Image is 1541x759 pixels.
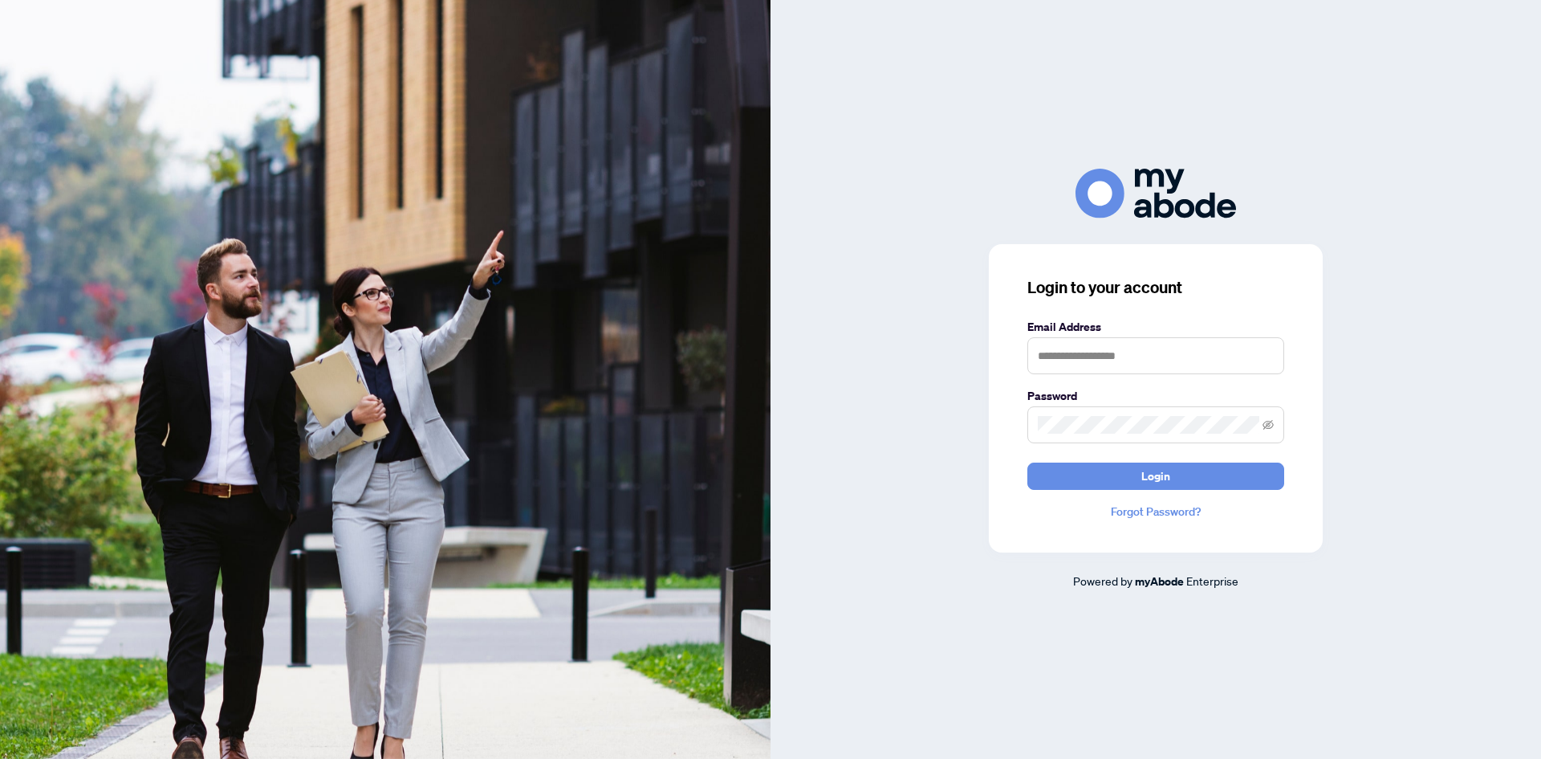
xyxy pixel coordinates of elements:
label: Email Address [1027,318,1284,336]
span: Powered by [1073,573,1132,588]
img: ma-logo [1075,169,1236,218]
h3: Login to your account [1027,276,1284,299]
span: Login [1141,463,1170,489]
button: Login [1027,463,1284,490]
span: Enterprise [1186,573,1238,588]
a: myAbode [1135,573,1184,590]
a: Forgot Password? [1027,503,1284,520]
label: Password [1027,387,1284,405]
span: eye-invisible [1262,419,1274,431]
